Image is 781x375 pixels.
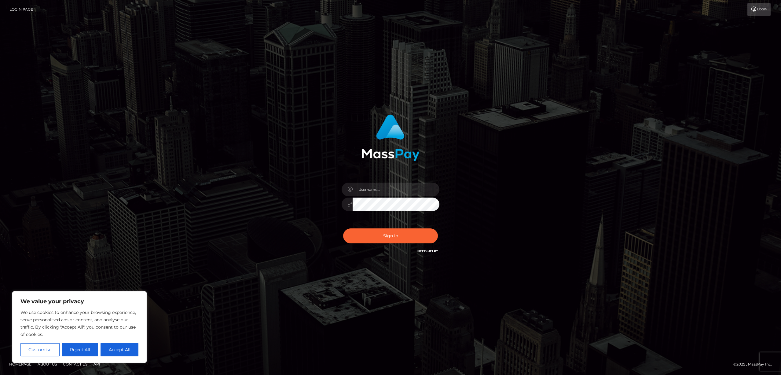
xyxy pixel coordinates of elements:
p: We use cookies to enhance your browsing experience, serve personalised ads or content, and analys... [20,309,138,338]
p: We value your privacy [20,298,138,305]
a: Homepage [7,359,34,369]
div: © 2025 , MassPay Inc. [733,361,776,368]
img: MassPay Login [361,115,420,161]
a: Login [747,3,771,16]
a: API [91,359,103,369]
button: Accept All [101,343,138,356]
button: Sign in [343,228,438,243]
a: About Us [35,359,59,369]
button: Reject All [62,343,98,356]
button: Customise [20,343,60,356]
input: Username... [353,183,439,196]
a: Contact Us [61,359,90,369]
div: We value your privacy [12,291,147,363]
a: Login Page [9,3,33,16]
a: Need Help? [417,249,438,253]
